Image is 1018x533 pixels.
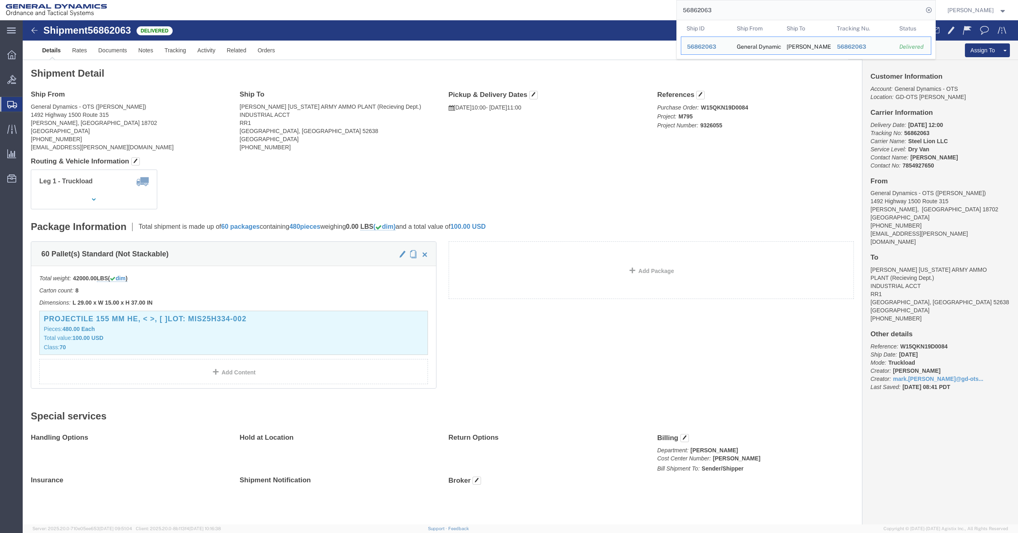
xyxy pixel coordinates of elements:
th: Ship ID [681,20,731,37]
span: Matt Cerminaro [947,6,994,15]
img: logo [6,4,107,16]
table: Search Results [681,20,935,59]
th: Tracking Nu. [831,20,894,37]
div: 56862063 [687,43,725,51]
div: 56862063 [836,43,888,51]
input: Search for shipment number, reference number [677,0,923,20]
iframe: FS Legacy Container [23,20,1018,524]
a: Feedback [448,526,469,531]
a: Support [428,526,448,531]
div: Delivered [899,43,925,51]
div: General Dynamics - OTS [736,37,775,54]
th: Ship To [781,20,831,37]
div: SU WOLFE IOWA ARMY AMMO PLANT [787,37,826,54]
th: Ship From [731,20,781,37]
span: [DATE] 09:51:04 [99,526,132,531]
span: [DATE] 10:16:38 [189,526,221,531]
span: 56862063 [687,43,716,50]
span: Server: 2025.20.0-710e05ee653 [32,526,132,531]
th: Status [894,20,931,37]
span: 56862063 [836,43,866,50]
span: Copyright © [DATE]-[DATE] Agistix Inc., All Rights Reserved [883,525,1008,532]
button: [PERSON_NAME] [947,5,1007,15]
span: Client: 2025.20.0-8b113f4 [136,526,221,531]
